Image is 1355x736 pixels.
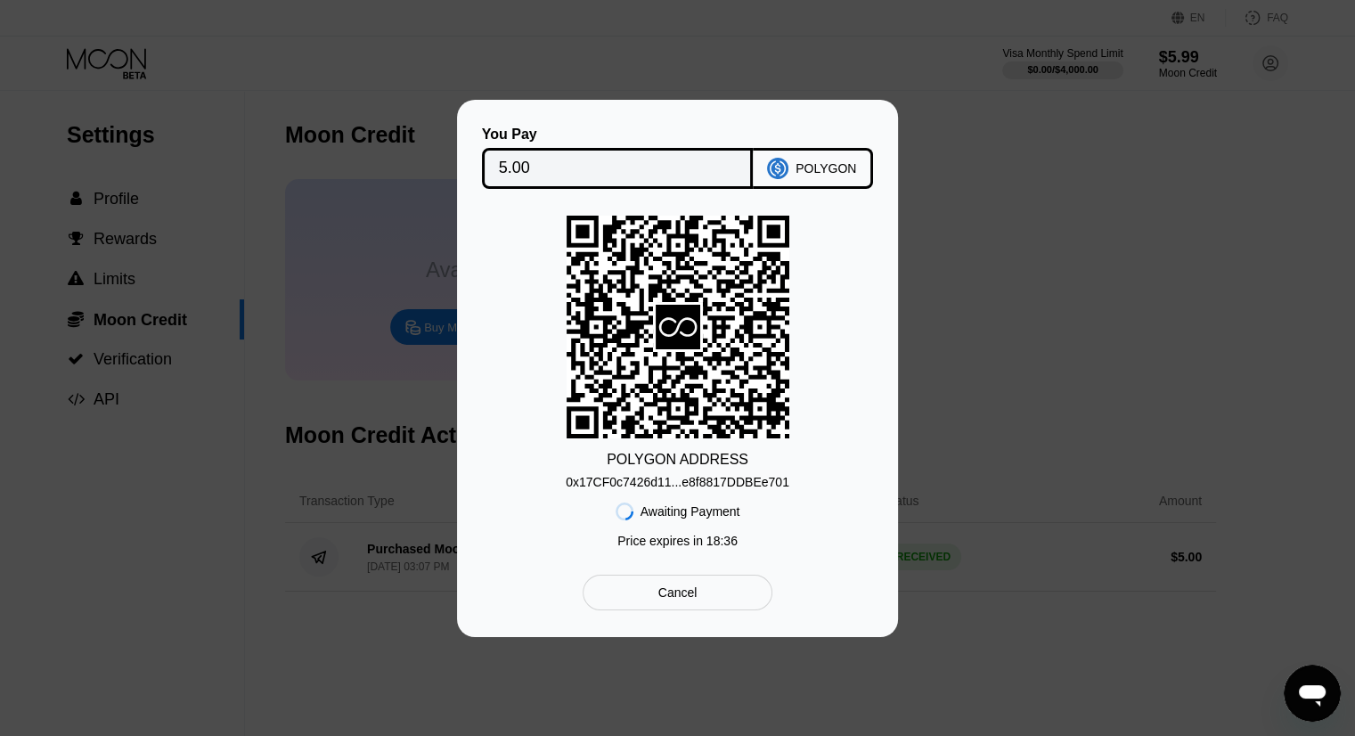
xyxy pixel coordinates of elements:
[566,468,789,489] div: 0x17CF0c7426d11...e8f8817DDBEe701
[706,534,738,548] span: 18 : 36
[1284,665,1341,722] iframe: Nút để khởi chạy cửa sổ nhắn tin
[796,161,856,176] div: POLYGON
[607,452,748,468] div: POLYGON ADDRESS
[658,585,698,601] div: Cancel
[641,504,740,519] div: Awaiting Payment
[617,534,738,548] div: Price expires in
[484,127,871,189] div: You PayPOLYGON
[583,575,772,610] div: Cancel
[482,127,754,143] div: You Pay
[566,475,789,489] div: 0x17CF0c7426d11...e8f8817DDBEe701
